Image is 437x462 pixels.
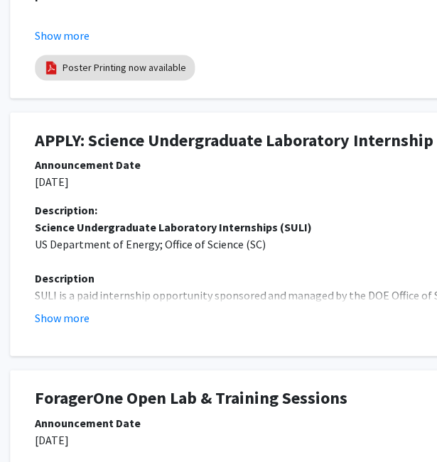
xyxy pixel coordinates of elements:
[35,26,90,43] button: Show more
[35,270,95,285] strong: Description
[43,60,59,75] img: pdf_icon.png
[63,60,186,75] a: Poster Printing now available
[35,309,90,326] button: Show more
[35,219,312,233] strong: Science Undergraduate Laboratory Internships (SULI)
[11,398,60,451] iframe: Chat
